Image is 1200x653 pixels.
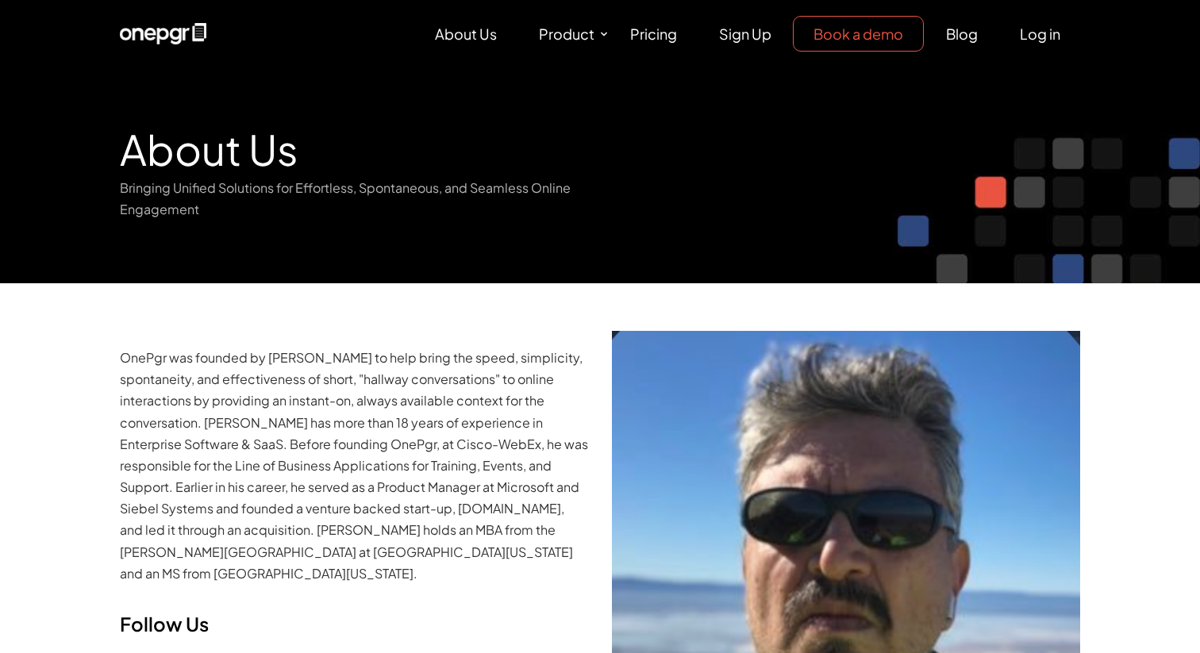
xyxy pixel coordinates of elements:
p: OnePgr was founded by [PERSON_NAME] to help bring the speed, simplicity, spontaneity, and effecti... [120,347,588,584]
a: Pricing [610,17,697,51]
a: Blog [926,17,998,51]
p: Bringing Unified Solutions for Effortless, Spontaneous, and Seamless Online Engagement [120,177,588,220]
a: Log in [1000,17,1080,51]
h1: About Us [120,99,588,177]
a: Product [519,17,610,51]
a: About Us [415,17,517,51]
a: Book a demo [793,16,924,52]
a: Sign Up [699,17,791,51]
